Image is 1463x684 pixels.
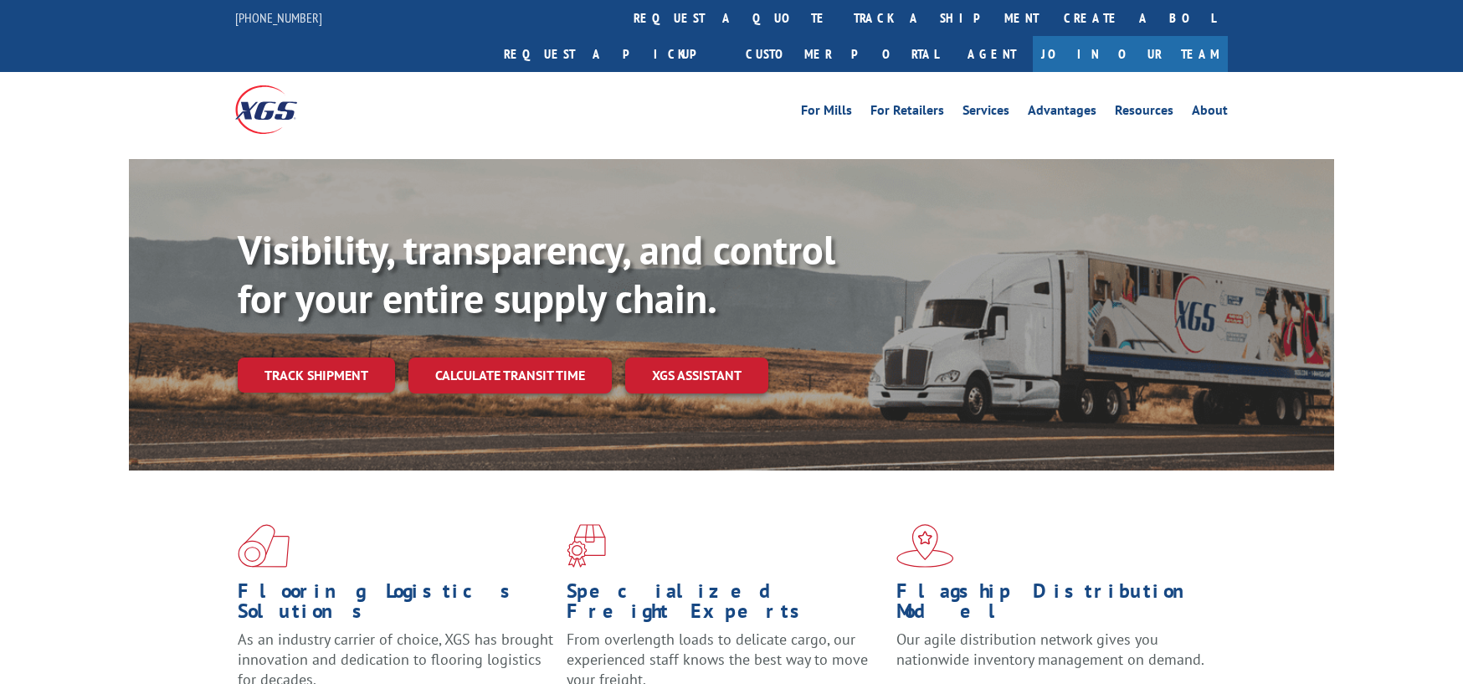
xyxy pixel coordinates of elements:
img: xgs-icon-focused-on-flooring-red [567,524,606,568]
a: Calculate transit time [408,357,612,393]
img: xgs-icon-total-supply-chain-intelligence-red [238,524,290,568]
a: Agent [951,36,1033,72]
a: Join Our Team [1033,36,1228,72]
a: For Mills [801,104,852,122]
h1: Flooring Logistics Solutions [238,581,554,630]
b: Visibility, transparency, and control for your entire supply chain. [238,224,835,324]
a: Services [963,104,1009,122]
a: Customer Portal [733,36,951,72]
a: Resources [1115,104,1173,122]
a: For Retailers [870,104,944,122]
a: About [1192,104,1228,122]
a: XGS ASSISTANT [625,357,768,393]
a: Request a pickup [491,36,733,72]
a: Track shipment [238,357,395,393]
a: [PHONE_NUMBER] [235,9,322,26]
h1: Specialized Freight Experts [567,581,883,630]
span: Our agile distribution network gives you nationwide inventory management on demand. [896,630,1204,669]
h1: Flagship Distribution Model [896,581,1213,630]
img: xgs-icon-flagship-distribution-model-red [896,524,954,568]
a: Advantages [1028,104,1096,122]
